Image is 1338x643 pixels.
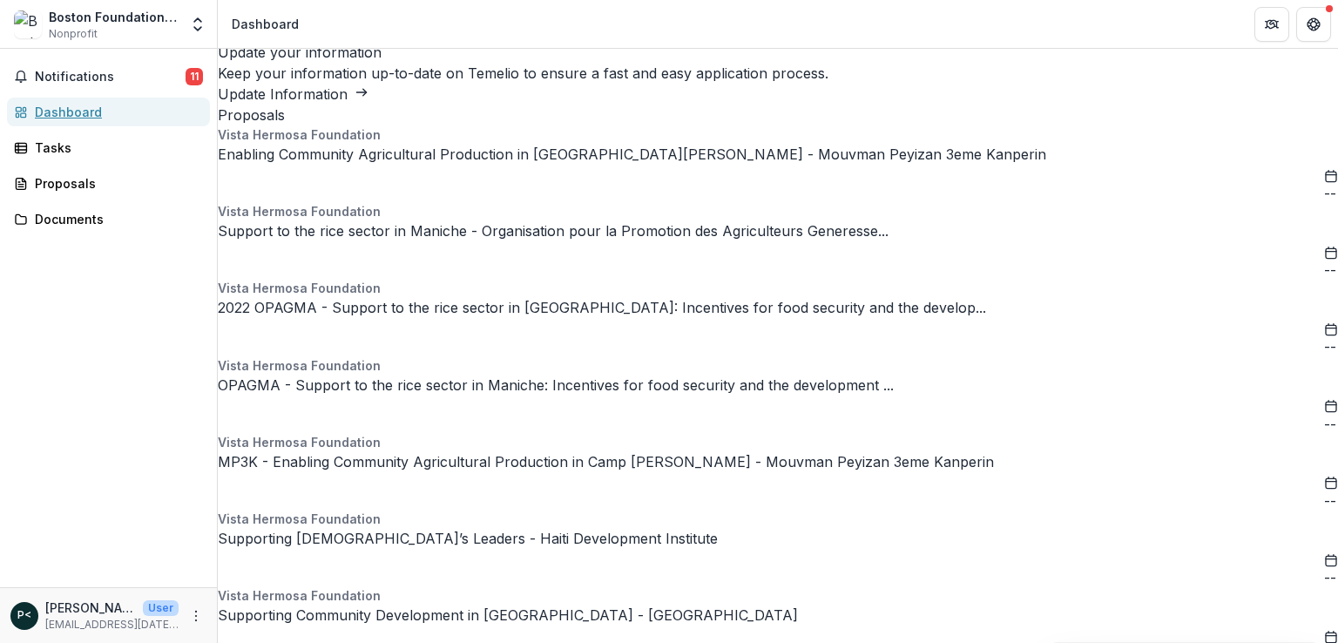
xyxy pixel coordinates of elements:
[7,133,210,162] a: Tasks
[218,586,1338,605] p: Vista Hermosa Foundation
[7,63,210,91] button: Notifications11
[1324,493,1338,510] span: --
[7,169,210,198] a: Proposals
[35,70,186,85] span: Notifications
[232,15,299,33] div: Dashboard
[225,11,306,37] nav: breadcrumb
[1324,570,1338,586] span: --
[1324,186,1338,202] span: --
[14,10,42,38] img: Boston Foundation, Inc.
[35,210,196,228] div: Documents
[218,606,798,624] a: Supporting Community Development in [GEOGRAPHIC_DATA] - [GEOGRAPHIC_DATA]
[218,222,889,240] a: Support to the rice sector in Maniche - Organisation pour la Promotion des Agriculteurs Generesse...
[35,139,196,157] div: Tasks
[218,279,1338,297] p: Vista Hermosa Foundation
[49,8,179,26] div: Boston Foundation, Inc.
[186,68,203,85] span: 11
[35,103,196,121] div: Dashboard
[218,453,994,470] a: MP3K - Enabling Community Agricultural Production in Camp [PERSON_NAME] - Mouvman Peyizan 3eme Ka...
[1324,416,1338,433] span: --
[218,433,1338,451] p: Vista Hermosa Foundation
[218,299,986,316] a: 2022 OPAGMA - Support to the rice sector in [GEOGRAPHIC_DATA]: Incentives for food security and t...
[143,600,179,616] p: User
[218,63,1338,84] h3: Keep your information up-to-date on Temelio to ensure a fast and easy application process.
[218,376,894,394] a: OPAGMA - Support to the rice sector in Maniche: Incentives for food security and the development ...
[218,105,1338,125] h2: Proposals
[186,606,206,626] button: More
[1296,7,1331,42] button: Get Help
[218,85,368,103] a: Update Information
[218,530,718,547] a: Supporting [DEMOGRAPHIC_DATA]’s Leaders - Haiti Development Institute
[218,356,1338,375] p: Vista Hermosa Foundation
[17,610,31,621] div: Pierre Noel <pierre.noel@tbf.org> <pierre.noel@tbf.org> <pierre.noel@tbf.org> <pierre.noel@tbf.org>
[1254,7,1289,42] button: Partners
[218,125,1338,144] p: Vista Hermosa Foundation
[7,205,210,234] a: Documents
[218,42,1338,63] h2: Update your information
[35,174,196,193] div: Proposals
[1324,262,1338,279] span: --
[1324,339,1338,355] span: --
[186,7,210,42] button: Open entity switcher
[7,98,210,126] a: Dashboard
[218,510,1338,528] p: Vista Hermosa Foundation
[45,617,179,633] p: [EMAIL_ADDRESS][DATE][DOMAIN_NAME]
[45,599,136,617] p: [PERSON_NAME][DATE] <[EMAIL_ADDRESS][DATE][DOMAIN_NAME]> <[DOMAIN_NAME][EMAIL_ADDRESS][DATE][DOMA...
[218,202,1338,220] p: Vista Hermosa Foundation
[218,146,1046,163] a: Enabling Community Agricultural Production in [GEOGRAPHIC_DATA][PERSON_NAME] - Mouvman Peyizan 3e...
[49,26,98,42] span: Nonprofit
